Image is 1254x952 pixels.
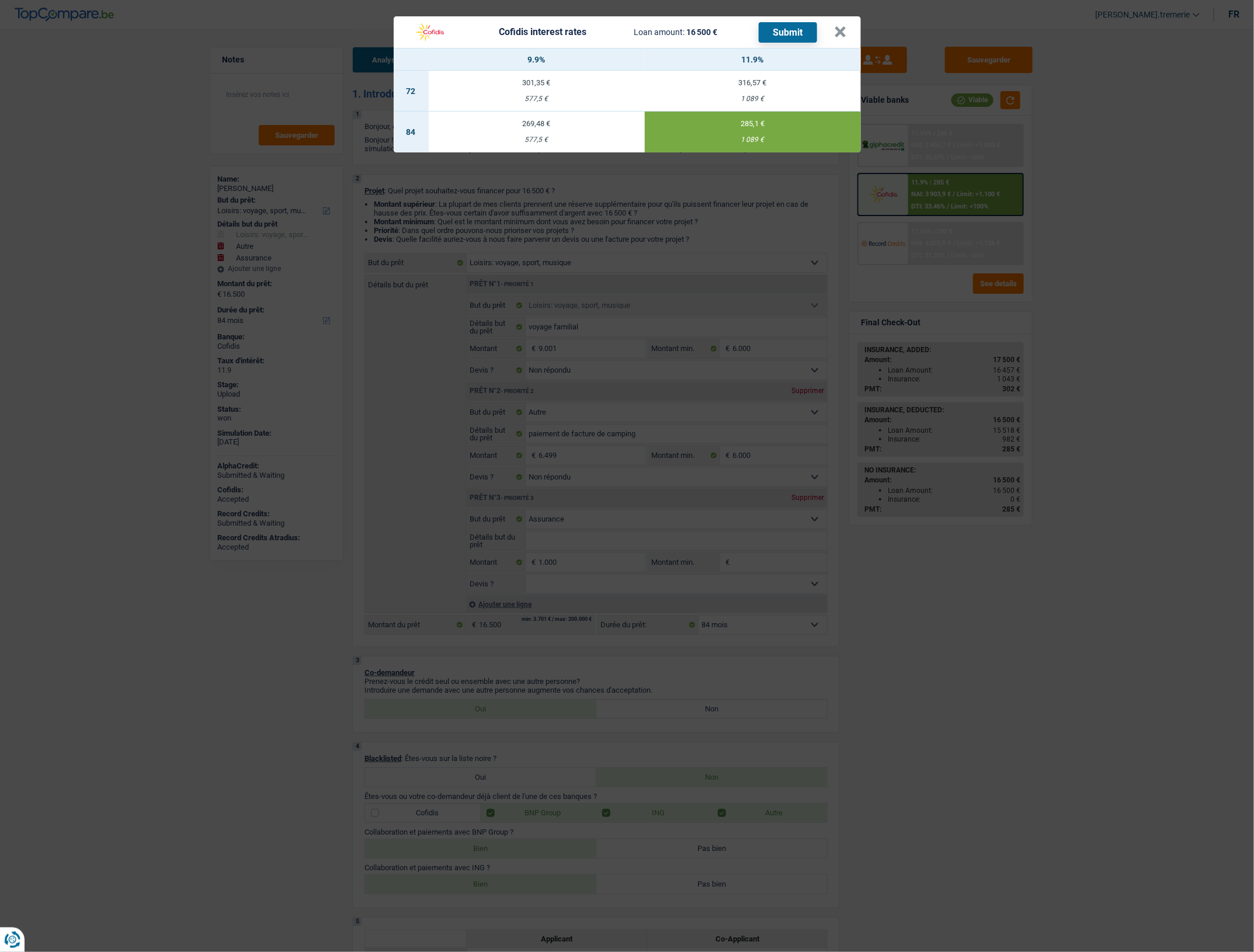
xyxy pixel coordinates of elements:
div: Cofidis interest rates [499,27,586,37]
td: 84 [394,112,429,152]
div: 577,5 € [429,95,645,103]
div: 285,1 € [645,120,861,127]
div: 316,57 € [645,79,861,86]
span: Loan amount: [634,27,685,37]
th: 11.9% [645,48,861,71]
button: × [835,26,847,38]
div: 577,5 € [429,136,645,144]
div: 1 089 € [645,136,861,144]
img: Cofidis [408,21,452,43]
span: 16 500 € [686,27,717,37]
div: 269,48 € [429,120,645,127]
button: Submit [759,22,817,43]
th: 9.9% [429,48,645,71]
td: 72 [394,71,429,112]
div: 301,35 € [429,79,645,86]
div: 1 089 € [645,95,861,103]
